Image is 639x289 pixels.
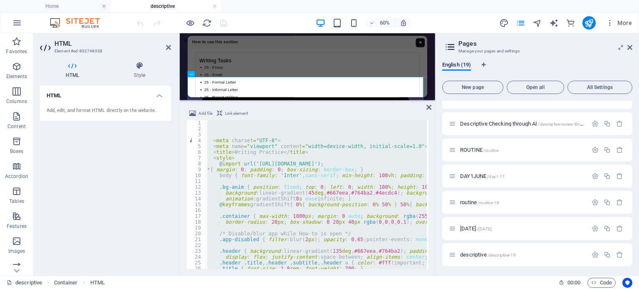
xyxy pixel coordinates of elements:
button: Code [587,278,616,288]
div: 15 [187,202,206,207]
button: New page [442,81,503,94]
div: 22 [187,242,206,248]
span: Click to open page [460,147,498,153]
div: 23 [187,248,206,254]
i: Commerce [566,18,575,28]
span: /routine [483,148,498,153]
div: Remove [616,225,623,232]
span: /descriptive-19 [488,253,516,257]
button: navigator [532,18,542,28]
div: Duplicate [604,120,611,127]
div: Duplicate [604,199,611,206]
div: 12 [187,184,206,190]
p: Columns [6,98,27,105]
button: commerce [566,18,576,28]
div: Duplicate [604,251,611,258]
i: AI Writer [549,18,559,28]
span: Code [591,278,612,288]
h4: Style [108,62,171,79]
span: Click to select. Double-click to edit [54,278,77,288]
div: 24 [187,254,206,260]
div: 1 [187,120,206,126]
span: /routine-18 [478,200,499,205]
span: More [606,19,632,27]
div: [DATE]/[DATE] [458,226,587,231]
h2: Pages [458,40,632,47]
span: /descriptive-review-through-ai [538,122,594,126]
img: Editor Logo [48,18,110,28]
div: 2 [187,126,206,132]
div: DAY1JUNE/day1-17 [458,173,587,179]
span: English (19) [442,60,471,72]
p: Features [7,223,27,230]
div: 21 [187,237,206,242]
div: 8 [187,161,206,167]
i: Reload page [202,18,212,28]
div: 5 [187,143,206,149]
span: /day1-17 [487,174,505,179]
div: Settings [592,251,599,258]
span: All Settings [571,85,629,90]
div: Add, edit, and format HTML directly on the website. [47,107,164,114]
p: Boxes [10,148,24,155]
nav: breadcrumb [54,278,105,288]
div: Remove [616,120,623,127]
h6: 60% [378,18,391,28]
div: 16 [187,207,206,213]
a: Click to cancel selection. Double-click to open Pages [7,278,42,288]
h3: Element #ed-892748038 [54,47,154,55]
div: Descriptive Checking through AI/descriptive-review-through-ai [458,121,587,126]
div: 11 [187,178,206,184]
button: More [602,16,635,30]
span: Click to select. Double-click to edit [90,278,105,288]
span: /[DATE] [477,227,492,231]
i: Navigator [532,18,542,28]
button: reload [202,18,212,28]
h4: descriptive [111,2,221,11]
span: DAY1JUNE [460,173,505,179]
span: Add file [198,109,213,119]
span: Link element [225,109,248,119]
div: ROUTINE/routine [458,147,587,153]
div: 19 [187,225,206,231]
h6: Session time [559,278,581,288]
div: Duplicate [604,225,611,232]
span: Click to open page [460,199,499,205]
button: 60% [366,18,395,28]
h4: HTML [40,62,108,79]
span: descriptive [460,252,516,258]
p: Elements [6,73,27,80]
span: Click to open page [460,121,594,127]
p: Favorites [6,48,27,55]
div: Remove [616,251,623,258]
button: Add file [188,109,214,119]
div: 6 [187,149,206,155]
div: 13 [187,190,206,196]
div: 14 [187,196,206,202]
div: Remove [616,199,623,206]
button: Usercentrics [622,278,632,288]
span: Open all [510,85,560,90]
div: 4 [187,138,206,143]
div: Language Tabs [442,62,632,77]
span: 00 00 [567,278,580,288]
i: Pages (Ctrl+Alt+S) [516,18,525,28]
div: Duplicate [604,146,611,153]
div: Duplicate [604,173,611,180]
div: Remove [616,173,623,180]
button: publish [582,16,596,30]
div: Settings [592,225,599,232]
p: Images [8,248,25,254]
div: Settings [592,120,599,127]
i: Design (Ctrl+Alt+Y) [499,18,509,28]
button: text_generator [549,18,559,28]
div: 26 [187,266,206,272]
a: Skip to main content [7,7,71,15]
div: 17 [187,213,206,219]
button: pages [516,18,526,28]
p: Tables [9,198,24,205]
i: Publish [584,18,594,28]
div: descriptive/descriptive-19 [458,252,587,257]
i: On resize automatically adjust zoom level to fit chosen device. [400,19,407,27]
div: Settings [592,146,599,153]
